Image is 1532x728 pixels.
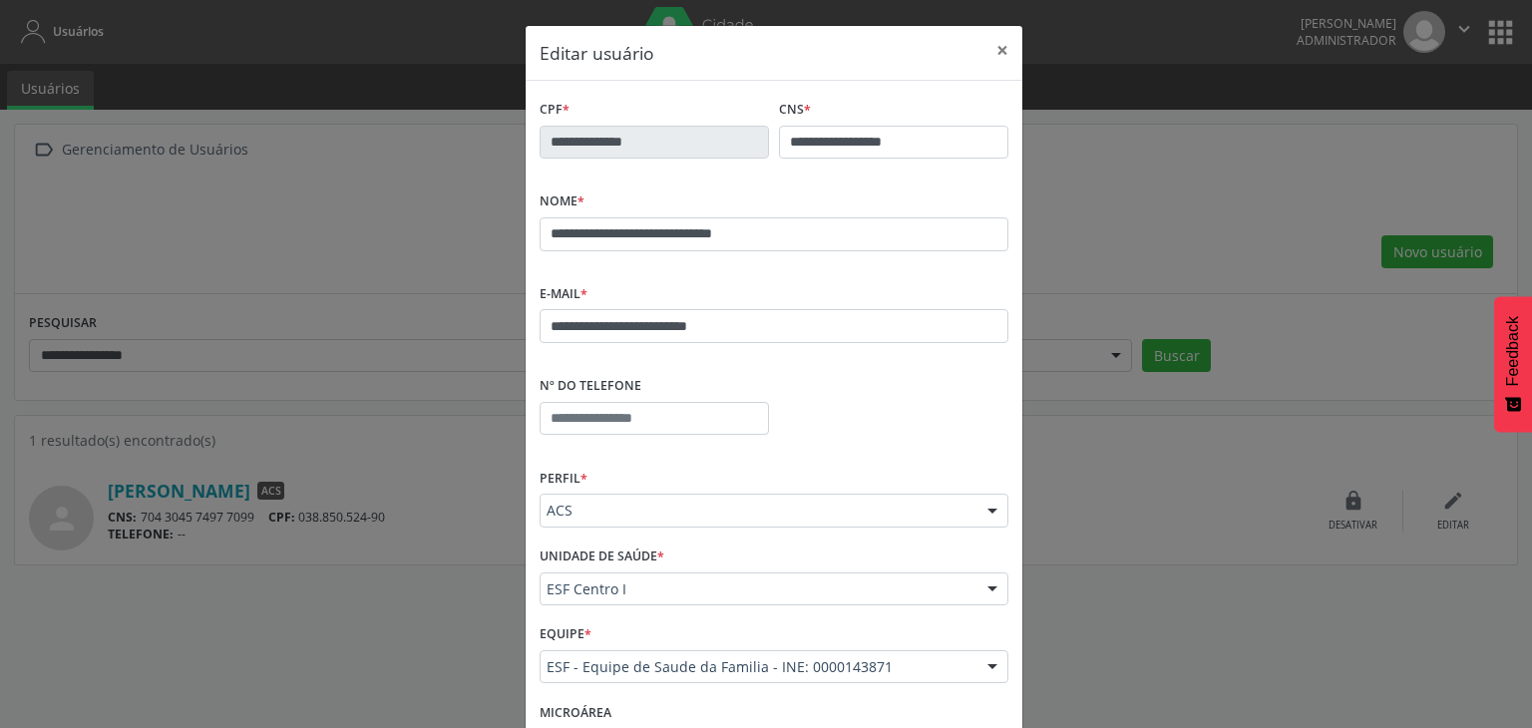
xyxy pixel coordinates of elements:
span: Feedback [1504,316,1522,386]
button: Feedback - Mostrar pesquisa [1494,296,1532,432]
span: ESF - Equipe de Saude da Familia - INE: 0000143871 [547,657,967,677]
span: ESF Centro I [547,579,967,599]
button: Close [982,26,1022,75]
label: Equipe [540,619,591,650]
label: CNS [779,95,811,126]
label: Unidade de saúde [540,542,664,572]
span: ACS [547,501,967,521]
h5: Editar usuário [540,40,654,66]
label: Nº do Telefone [540,371,641,402]
label: Nome [540,186,584,217]
label: E-mail [540,279,587,310]
label: Microárea [540,697,611,728]
label: Perfil [540,463,587,494]
label: CPF [540,95,570,126]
